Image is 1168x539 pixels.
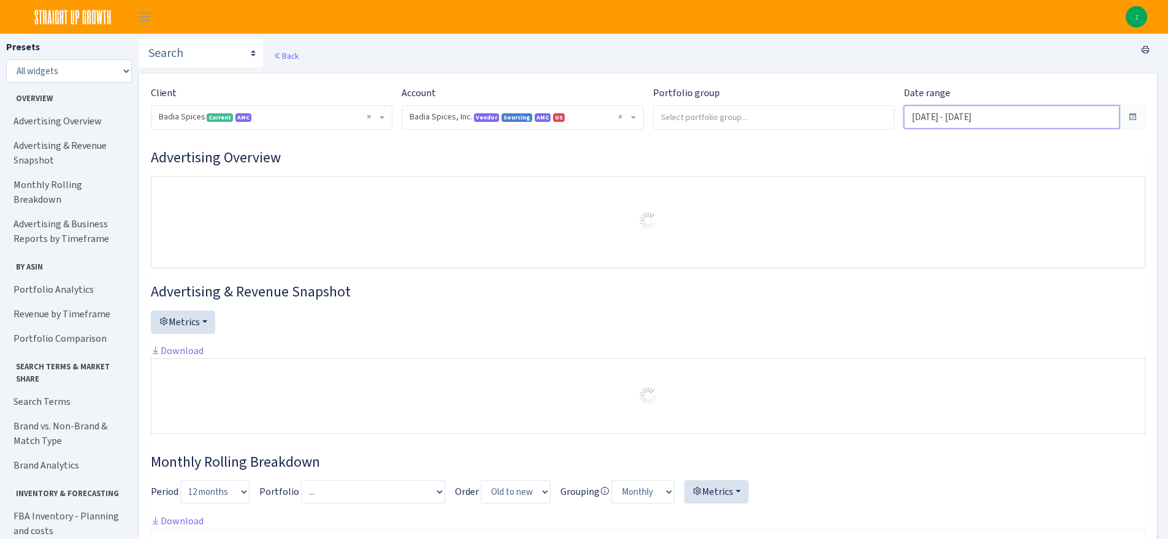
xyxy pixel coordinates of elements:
span: Badia Spices, Inc. <span class="badge badge-primary">Vendor</span><span class="badge badge-info">... [410,111,628,123]
span: Overview [7,88,128,104]
a: Advertising & Revenue Snapshot [6,134,129,173]
label: Client [151,86,177,100]
span: Badia Spices <span class="badge badge-success">Current</span><span class="badge badge-primary">AM... [151,106,392,129]
label: Account [402,86,436,100]
img: zachary.voniderstein [1126,6,1147,28]
h3: Widget #1 [151,149,1145,167]
span: Badia Spices <span class="badge badge-success">Current</span><span class="badge badge-primary">AM... [159,111,377,123]
a: Monthly Rolling Breakdown [6,173,129,212]
a: Advertising & Business Reports by Timeframe [6,212,129,251]
span: Remove all items [367,111,371,123]
a: Download [151,344,204,357]
a: Brand vs. Non-Brand & Match Type [6,414,129,453]
span: Search Terms & Market Share [7,356,128,384]
img: Preloader [638,211,658,230]
input: Select portfolio group... [654,106,894,128]
button: Metrics [151,311,215,334]
a: Revenue by Timeframe [6,302,129,326]
a: Download [151,514,204,527]
a: Portfolio Comparison [6,326,129,351]
a: Search Terms [6,390,129,414]
label: Portfolio group [653,86,720,100]
h3: Widget #38 [151,453,1145,471]
a: Advertising Overview [6,109,129,134]
label: Presets [6,40,40,55]
a: Back [273,50,299,61]
button: Toggle navigation [129,7,160,27]
span: Vendor [474,113,499,122]
a: z [1126,6,1147,28]
img: Preloader [638,386,658,405]
i: Avg. daily only for these metrics:<br> Sessions<br> Units Shipped (Sourcing)<br> Shipped Product ... [600,486,609,496]
span: Sourcing [502,113,532,122]
button: Metrics [684,480,749,503]
label: Date range [904,86,950,100]
a: Brand Analytics [6,453,129,478]
span: Inventory & Forecasting [7,483,128,499]
label: Portfolio [259,484,299,499]
span: Badia Spices, Inc. <span class="badge badge-primary">Vendor</span><span class="badge badge-info">... [402,106,643,129]
h3: Widget #2 [151,283,1145,301]
span: By ASIN [7,256,128,273]
span: US [553,113,565,122]
span: Remove all items [618,111,622,123]
span: Current [207,113,233,122]
label: Grouping [560,484,609,499]
a: Portfolio Analytics [6,277,129,302]
label: Order [455,484,479,499]
span: AMC [235,113,251,122]
label: Period [151,484,178,499]
span: Amazon Marketing Cloud [535,113,551,122]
